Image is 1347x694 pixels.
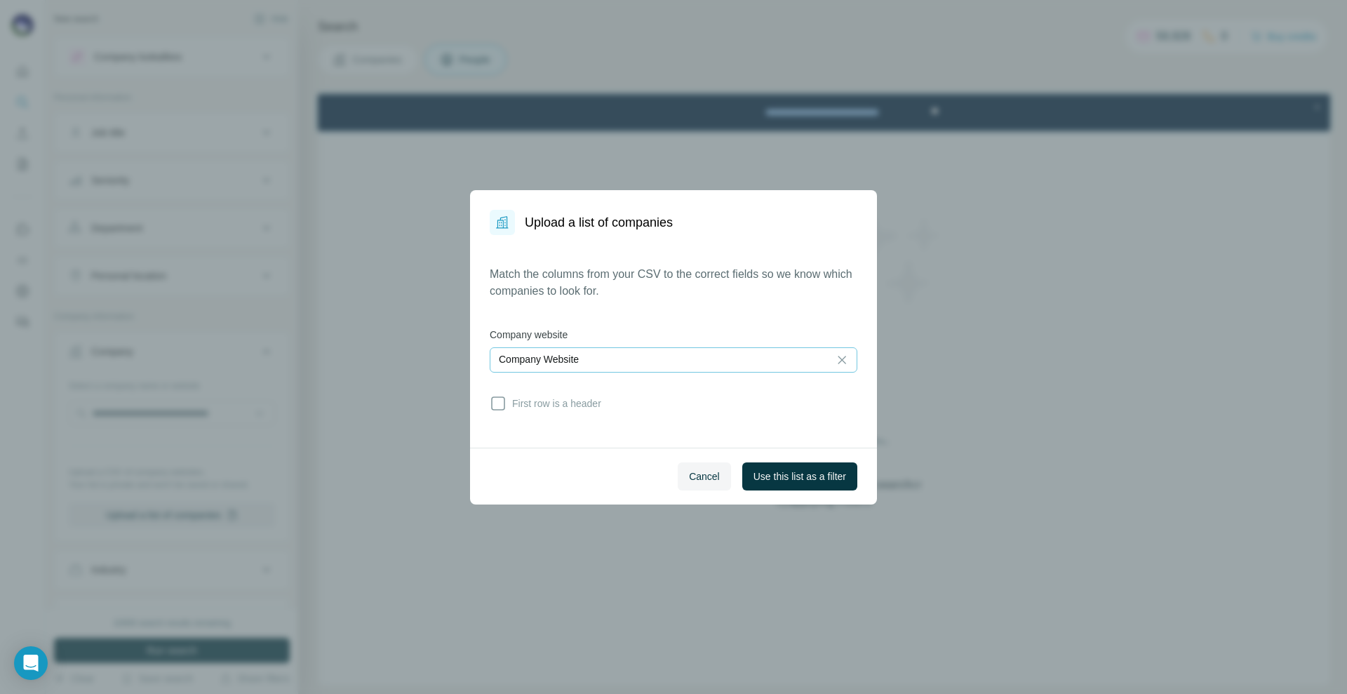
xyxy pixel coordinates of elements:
label: Company website [490,328,857,342]
div: Watch our October Product update [408,3,601,34]
button: Use this list as a filter [742,462,857,491]
div: Open Intercom Messenger [14,646,48,680]
span: Cancel [689,469,720,483]
button: Cancel [678,462,731,491]
h1: Upload a list of companies [525,213,673,232]
span: Use this list as a filter [753,469,846,483]
div: Close Step [992,6,1006,20]
span: First row is a header [507,396,601,411]
p: Company Website [499,352,579,366]
p: Match the columns from your CSV to the correct fields so we know which companies to look for. [490,266,857,300]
